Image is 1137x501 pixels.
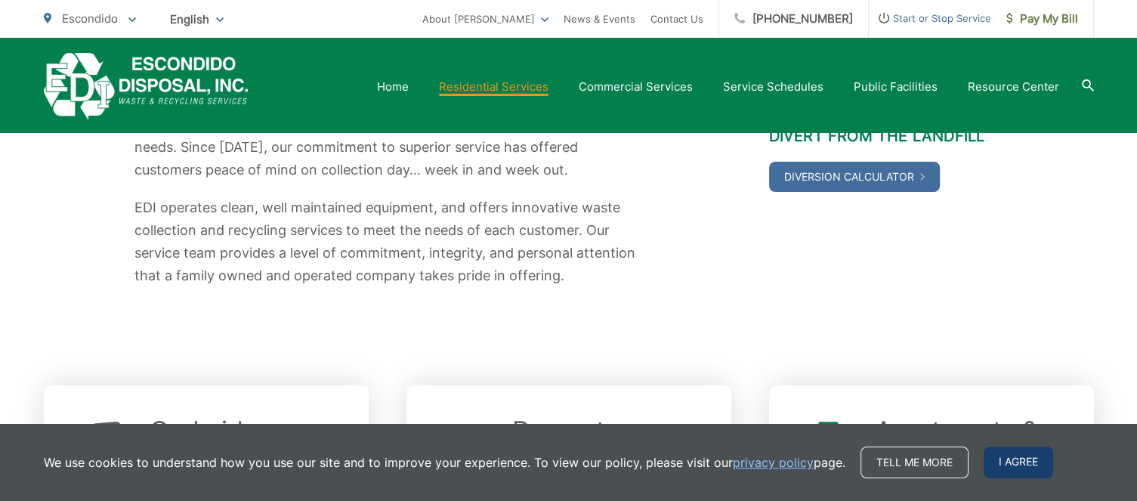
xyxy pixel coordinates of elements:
[134,196,641,287] p: EDI operates clean, well maintained equipment, and offers innovative waste collection and recycli...
[733,453,814,472] a: privacy policy
[860,447,969,478] a: Tell me more
[422,10,548,28] a: About [PERSON_NAME]
[44,53,249,120] a: EDCD logo. Return to the homepage.
[984,447,1053,478] span: I agree
[159,6,235,32] span: English
[44,453,845,472] p: We use cookies to understand how you use our site and to improve your experience. To view our pol...
[62,11,118,26] span: Escondido
[579,78,693,96] a: Commercial Services
[134,91,641,181] p: Whether you need curbside pickup, a dumpster, a roll off box or a storage container, [PERSON_NAME...
[875,416,1064,476] a: Apartments & Condos
[854,78,938,96] a: Public Facilities
[377,78,409,96] a: Home
[1006,10,1078,28] span: Pay My Bill
[650,10,703,28] a: Contact Us
[150,416,338,476] a: Curbside Pickup
[723,78,823,96] a: Service Schedules
[512,416,701,476] a: Dumpster Service
[439,78,548,96] a: Residential Services
[769,162,940,192] a: Diversion Calculator
[564,10,635,28] a: News & Events
[968,78,1059,96] a: Resource Center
